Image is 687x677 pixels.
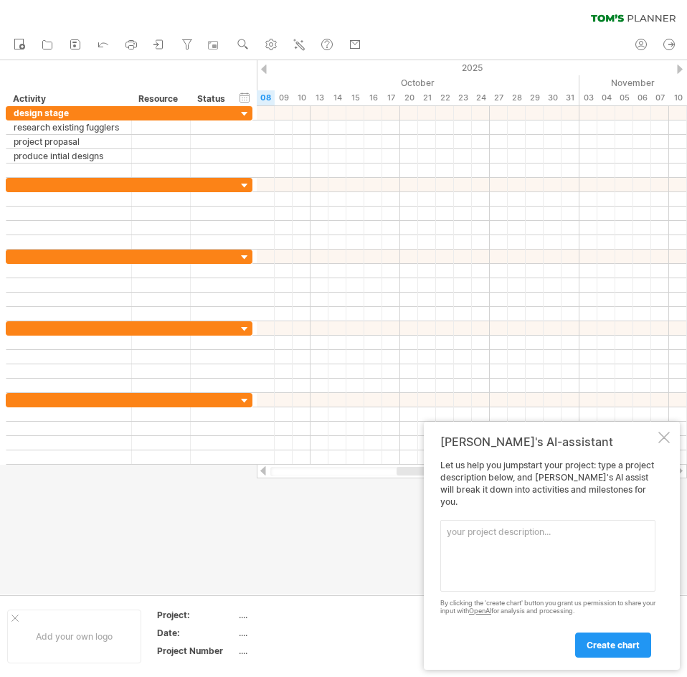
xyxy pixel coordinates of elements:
div: .... [239,645,359,657]
div: project propasal [14,135,124,148]
div: Monday, 27 October 2025 [490,90,508,105]
span: create chart [587,640,640,650]
a: OpenAI [469,607,491,615]
div: Wednesday, 5 November 2025 [615,90,633,105]
div: Thursday, 6 November 2025 [633,90,651,105]
div: Thursday, 9 October 2025 [275,90,293,105]
div: Add your own logo [7,610,141,663]
div: By clicking the 'create chart' button you grant us permission to share your input with for analys... [440,600,655,615]
div: research existing fugglers [14,120,124,134]
div: Tuesday, 21 October 2025 [418,90,436,105]
div: Monday, 3 November 2025 [579,90,597,105]
a: create chart [575,633,651,658]
div: Wednesday, 22 October 2025 [436,90,454,105]
div: .... [239,627,359,639]
div: Thursday, 23 October 2025 [454,90,472,105]
div: .... [239,609,359,621]
div: Wednesday, 29 October 2025 [526,90,544,105]
div: Thursday, 16 October 2025 [364,90,382,105]
div: Tuesday, 4 November 2025 [597,90,615,105]
div: Let us help you jumpstart your project: type a project description below, and [PERSON_NAME]'s AI ... [440,460,655,657]
div: Friday, 10 October 2025 [293,90,311,105]
div: Monday, 20 October 2025 [400,90,418,105]
div: Monday, 10 November 2025 [669,90,687,105]
div: Friday, 24 October 2025 [472,90,490,105]
div: design stage [14,106,124,120]
div: Status [197,92,229,106]
div: Wednesday, 8 October 2025 [257,90,275,105]
div: Project: [157,609,236,621]
div: Friday, 17 October 2025 [382,90,400,105]
div: October 2025 [167,75,579,90]
div: Project Number [157,645,236,657]
div: Wednesday, 15 October 2025 [346,90,364,105]
div: Thursday, 30 October 2025 [544,90,562,105]
div: Friday, 7 November 2025 [651,90,669,105]
div: Activity [13,92,123,106]
div: Monday, 13 October 2025 [311,90,328,105]
div: Date: [157,627,236,639]
div: Tuesday, 14 October 2025 [328,90,346,105]
div: produce intial designs [14,149,124,163]
div: [PERSON_NAME]'s AI-assistant [440,435,655,449]
div: Resource [138,92,182,106]
div: Friday, 31 October 2025 [562,90,579,105]
div: Tuesday, 28 October 2025 [508,90,526,105]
